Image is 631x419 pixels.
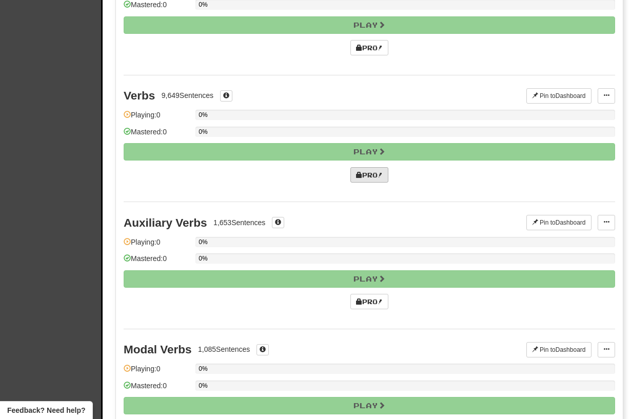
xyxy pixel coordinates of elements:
[124,397,615,414] button: Play
[124,89,155,102] div: Verbs
[124,127,190,144] div: Mastered: 0
[526,215,591,230] button: Pin toDashboard
[350,167,388,183] a: Pro!
[7,405,85,415] span: Open feedback widget
[350,294,388,309] a: Pro!
[124,364,190,381] div: Playing: 0
[198,344,250,354] div: 1,085 Sentences
[124,16,615,34] button: Play
[124,381,190,397] div: Mastered: 0
[526,88,591,104] button: Pin toDashboard
[350,40,388,55] a: Pro!
[124,253,190,270] div: Mastered: 0
[124,237,190,254] div: Playing: 0
[124,270,615,288] button: Play
[124,343,192,356] div: Modal Verbs
[124,110,190,127] div: Playing: 0
[162,90,213,101] div: 9,649 Sentences
[526,342,591,357] button: Pin toDashboard
[124,143,615,161] button: Play
[213,217,265,228] div: 1,653 Sentences
[124,216,207,229] div: Auxiliary Verbs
